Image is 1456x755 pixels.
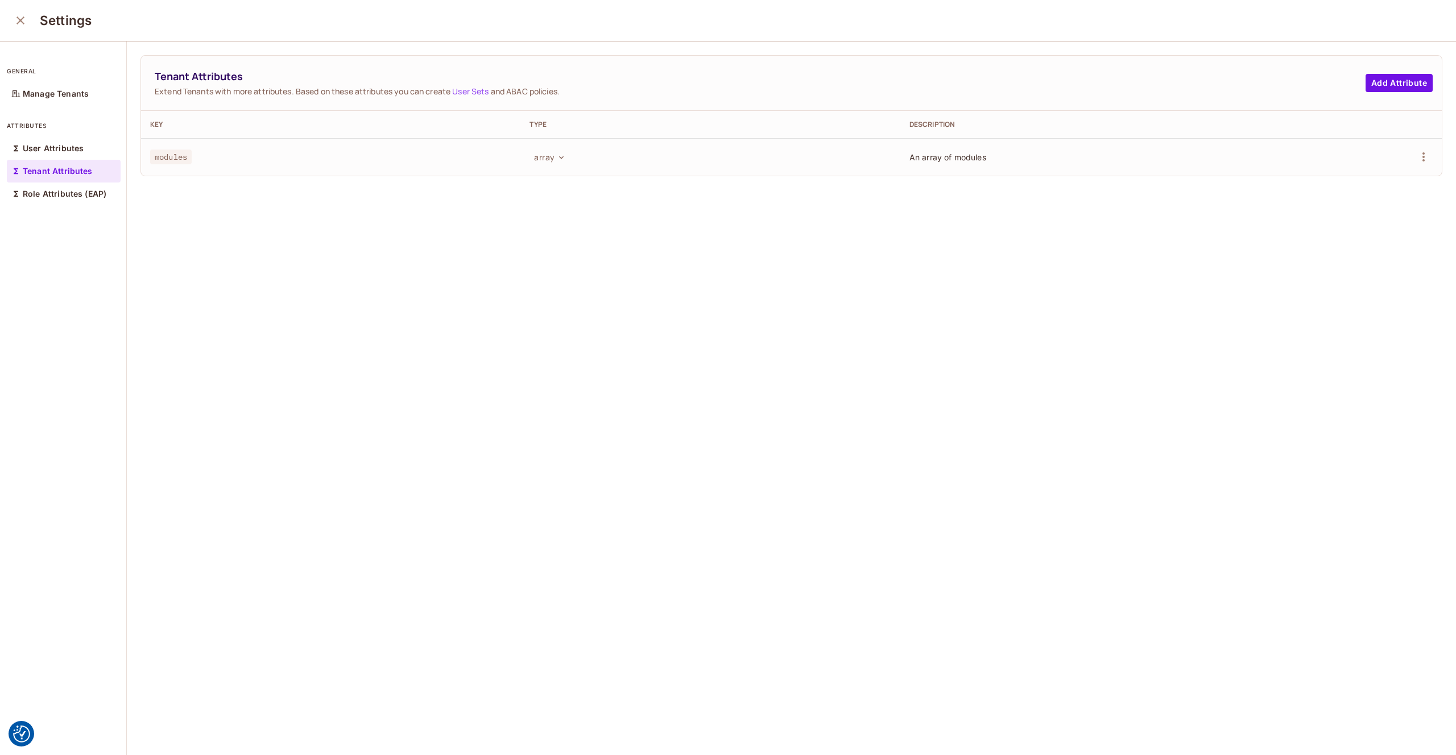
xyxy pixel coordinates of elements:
[13,725,30,742] img: Revisit consent button
[150,120,511,129] div: Key
[530,120,891,129] div: Type
[23,167,93,176] p: Tenant Attributes
[9,9,32,32] button: close
[530,148,568,166] button: array
[7,67,121,76] p: general
[909,152,986,162] span: An array of modules
[7,121,121,130] p: attributes
[155,86,1366,97] span: Extend Tenants with more attributes. Based on these attributes you can create and ABAC policies.
[155,69,1366,84] span: Tenant Attributes
[23,89,89,98] p: Manage Tenants
[40,13,92,28] h3: Settings
[150,150,192,164] span: modules
[13,725,30,742] button: Consent Preferences
[1366,74,1433,92] button: Add Attribute
[909,120,1271,129] div: Description
[452,86,489,97] a: User Sets
[23,189,106,198] p: Role Attributes (EAP)
[23,144,84,153] p: User Attributes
